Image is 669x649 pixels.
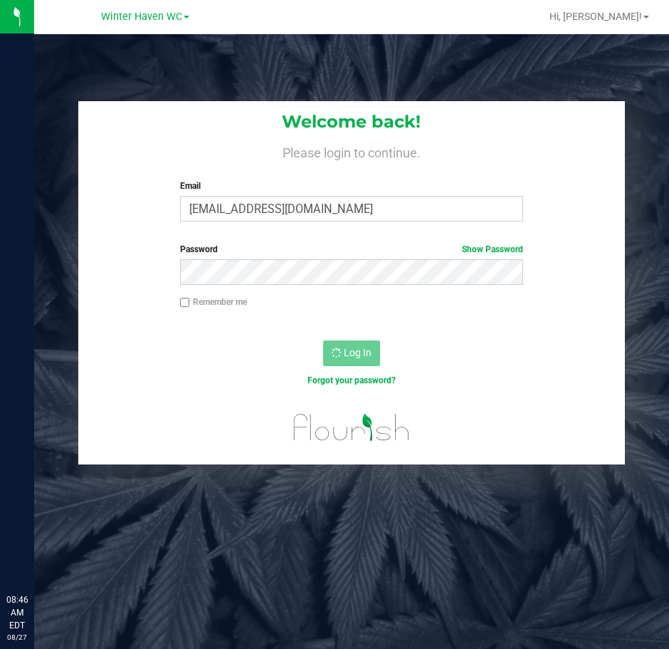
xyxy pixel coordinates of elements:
a: Show Password [462,244,523,254]
span: Winter Haven WC [101,11,182,23]
button: Log In [323,341,380,366]
h4: Please login to continue. [78,142,625,160]
h1: Welcome back! [78,113,625,131]
img: flourish_logo.svg [283,402,420,453]
a: Forgot your password? [307,375,396,385]
p: 08/27 [6,632,28,643]
span: Hi, [PERSON_NAME]! [549,11,642,22]
p: 08:46 AM EDT [6,593,28,632]
span: Log In [344,347,372,358]
label: Email [180,180,523,192]
label: Remember me [180,296,247,308]
input: Remember me [180,298,190,308]
span: Password [180,244,218,254]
